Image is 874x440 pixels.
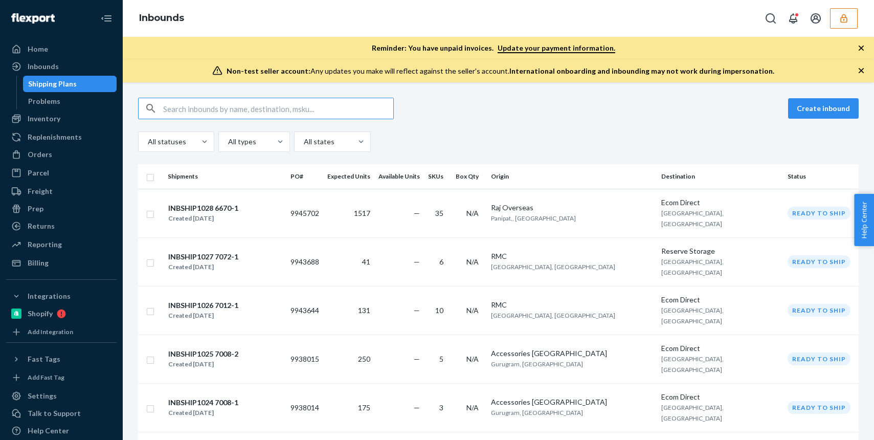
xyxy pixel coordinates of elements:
span: N/A [466,306,479,315]
div: Replenishments [28,132,82,142]
div: Fast Tags [28,354,60,364]
a: Shipping Plans [23,76,117,92]
span: 250 [358,355,370,363]
span: 6 [439,257,443,266]
div: Home [28,44,48,54]
div: Reserve Storage [661,246,779,256]
div: Settings [28,391,57,401]
div: Ready to ship [788,401,850,414]
button: Fast Tags [6,351,117,367]
td: 9945702 [286,189,323,237]
div: Talk to Support [28,408,81,419]
div: Returns [28,221,55,231]
span: [GEOGRAPHIC_DATA], [GEOGRAPHIC_DATA] [491,312,615,319]
span: 175 [358,403,370,412]
th: Destination [657,164,783,189]
span: [GEOGRAPHIC_DATA], [GEOGRAPHIC_DATA] [661,258,724,276]
a: Prep [6,201,117,217]
a: Inbounds [6,58,117,75]
th: PO# [286,164,323,189]
span: Non-test seller account: [227,67,310,75]
span: — [414,355,420,363]
img: Flexport logo [11,13,55,24]
a: Billing [6,255,117,271]
a: Inbounds [139,12,184,24]
td: 9943688 [286,237,323,286]
div: Add Integration [28,327,73,336]
div: Ready to ship [788,207,850,219]
th: Shipments [164,164,286,189]
div: RMC [491,300,653,310]
span: Gurugram, [GEOGRAPHIC_DATA] [491,409,583,416]
div: Ready to ship [788,353,850,365]
span: — [414,209,420,217]
div: Raj Overseas [491,203,653,213]
button: Open Search Box [760,8,781,29]
span: N/A [466,403,479,412]
div: Created [DATE] [168,359,238,369]
span: 5 [439,355,443,363]
td: 9938014 [286,383,323,432]
div: INBSHIP1026 7012-1 [168,300,238,311]
div: Accessories [GEOGRAPHIC_DATA] [491,397,653,407]
th: SKUs [424,164,452,189]
th: Available Units [374,164,424,189]
a: Add Integration [6,326,117,338]
span: [GEOGRAPHIC_DATA], [GEOGRAPHIC_DATA] [661,355,724,373]
a: Orders [6,146,117,163]
button: Open notifications [783,8,803,29]
div: Reporting [28,239,62,250]
span: 10 [435,306,443,315]
th: Box Qty [452,164,487,189]
div: Ecom Direct [661,392,779,402]
input: All types [227,137,228,147]
div: Accessories [GEOGRAPHIC_DATA] [491,348,653,359]
a: Reporting [6,236,117,253]
span: N/A [466,257,479,266]
span: N/A [466,209,479,217]
a: Update your payment information. [498,43,615,53]
button: Integrations [6,288,117,304]
ol: breadcrumbs [131,4,192,33]
div: Integrations [28,291,71,301]
div: Parcel [28,168,49,178]
input: Search inbounds by name, destination, msku... [163,98,393,119]
th: Origin [487,164,657,189]
div: Ready to ship [788,304,850,317]
div: Inbounds [28,61,59,72]
a: Freight [6,183,117,200]
div: Created [DATE] [168,408,238,418]
div: Prep [28,204,43,214]
div: Created [DATE] [168,213,238,224]
span: Gurugram, [GEOGRAPHIC_DATA] [491,360,583,368]
div: Add Fast Tag [28,373,64,382]
a: Replenishments [6,129,117,145]
div: Ecom Direct [661,343,779,354]
div: Billing [28,258,49,268]
div: Freight [28,186,53,196]
a: Home [6,41,117,57]
span: 1517 [354,209,370,217]
span: [GEOGRAPHIC_DATA], [GEOGRAPHIC_DATA] [661,209,724,228]
button: Close Navigation [96,8,117,29]
div: Shopify [28,309,53,319]
div: Created [DATE] [168,262,238,272]
a: Add Fast Tag [6,371,117,384]
span: — [414,257,420,266]
div: Ecom Direct [661,197,779,208]
p: Reminder: You have unpaid invoices. [372,43,615,53]
a: Talk to Support [6,405,117,422]
span: 35 [435,209,443,217]
a: Problems [23,93,117,109]
span: Panipat,, [GEOGRAPHIC_DATA] [491,214,576,222]
a: Inventory [6,111,117,127]
div: RMC [491,251,653,261]
a: Returns [6,218,117,234]
button: Help Center [854,194,874,246]
span: [GEOGRAPHIC_DATA], [GEOGRAPHIC_DATA] [661,306,724,325]
div: Shipping Plans [28,79,77,89]
div: Help Center [28,426,69,436]
a: Parcel [6,165,117,181]
a: Help Center [6,423,117,439]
